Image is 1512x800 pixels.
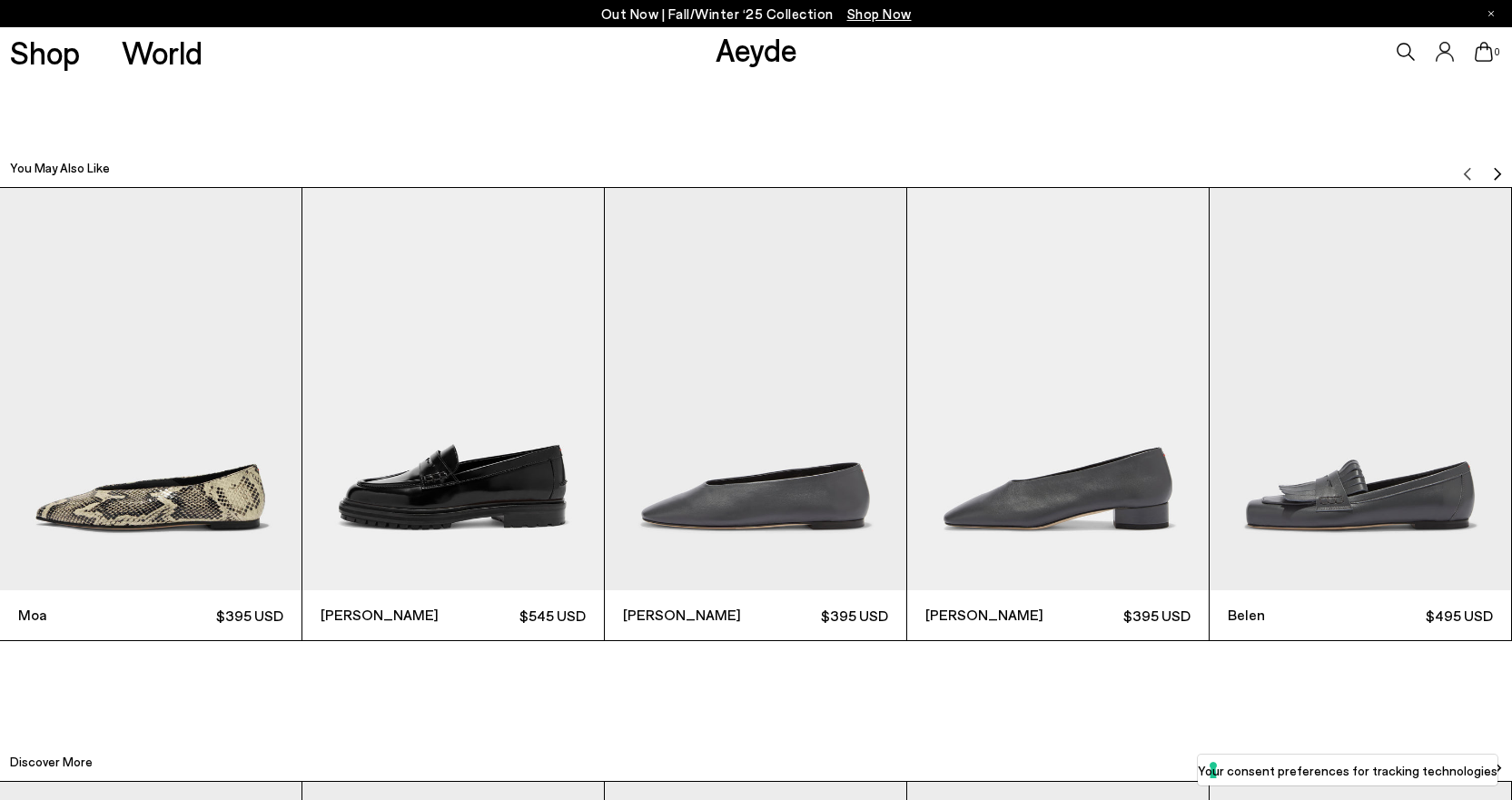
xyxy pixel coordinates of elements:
button: Next slide [1490,748,1505,775]
span: Moa [18,604,151,626]
h2: Discover More [10,753,93,771]
button: Your consent preferences for tracking technologies [1198,755,1497,785]
span: $395 USD [151,604,283,627]
div: 5 / 12 [1210,187,1512,641]
a: Aeyde [716,30,797,68]
img: Belen Tassel Loafers [1210,188,1511,590]
a: Shop [10,36,80,68]
span: $545 USD [453,604,586,627]
span: $495 USD [1360,604,1493,627]
span: Belen [1228,604,1360,626]
span: $395 USD [756,604,888,627]
img: Leon Loafers [302,188,604,590]
a: World [122,36,203,68]
span: $395 USD [1058,604,1191,627]
img: Kirsten Ballet Flats [605,188,906,590]
img: svg%3E [1490,761,1505,775]
span: [PERSON_NAME] [925,604,1058,626]
a: [PERSON_NAME] $395 USD [907,188,1209,640]
a: 0 [1475,42,1493,62]
div: 2 / 12 [302,187,605,641]
h2: You May Also Like [10,159,110,177]
img: svg%3E [1460,167,1475,182]
span: [PERSON_NAME] [623,604,756,626]
button: Previous slide [1460,153,1475,181]
p: Out Now | Fall/Winter ‘25 Collection [601,3,912,25]
span: [PERSON_NAME] [321,604,453,626]
div: 4 / 12 [907,187,1210,641]
a: Belen $495 USD [1210,188,1511,640]
label: Your consent preferences for tracking technologies [1198,761,1497,780]
img: Delia Low-Heeled Ballet Pumps [907,188,1209,590]
button: Next slide [1490,153,1505,181]
button: Previous slide [1460,748,1475,775]
span: 0 [1493,47,1502,57]
a: [PERSON_NAME] $395 USD [605,188,906,640]
div: 3 / 12 [605,187,907,641]
img: svg%3E [1490,167,1505,182]
a: [PERSON_NAME] $545 USD [302,188,604,640]
span: Navigate to /collections/new-in [847,5,912,22]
